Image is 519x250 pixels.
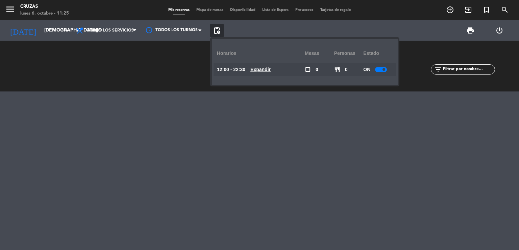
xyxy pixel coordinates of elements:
[446,6,454,14] i: add_circle_outline
[334,44,364,63] div: personas
[305,44,334,63] div: Mesas
[292,8,317,12] span: Pre-acceso
[495,26,503,35] i: power_settings_new
[165,8,193,12] span: Mis reservas
[466,26,474,35] span: print
[227,8,259,12] span: Disponibilidad
[213,26,221,35] span: pending_actions
[434,65,442,74] i: filter_list
[63,26,71,35] i: arrow_drop_down
[217,44,305,63] div: Horarios
[485,20,514,41] div: LOG OUT
[483,6,491,14] i: turned_in_not
[5,4,15,17] button: menu
[317,8,354,12] span: Tarjetas de regalo
[193,8,227,12] span: Mapa de mesas
[250,67,271,72] u: Expandir
[345,66,348,74] span: 0
[334,66,340,72] span: restaurant
[305,66,311,72] span: check_box_outline_blank
[5,4,15,14] i: menu
[363,66,370,74] span: ON
[501,6,509,14] i: search
[363,44,393,63] div: Estado
[20,10,69,17] div: lunes 6. octubre - 11:25
[5,23,41,38] i: [DATE]
[217,66,245,74] span: 12:00 - 22:30
[316,66,318,74] span: 0
[442,66,495,73] input: Filtrar por nombre...
[20,3,69,10] div: Cruzas
[87,28,134,33] span: Todos los servicios
[259,8,292,12] span: Lista de Espera
[464,6,472,14] i: exit_to_app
